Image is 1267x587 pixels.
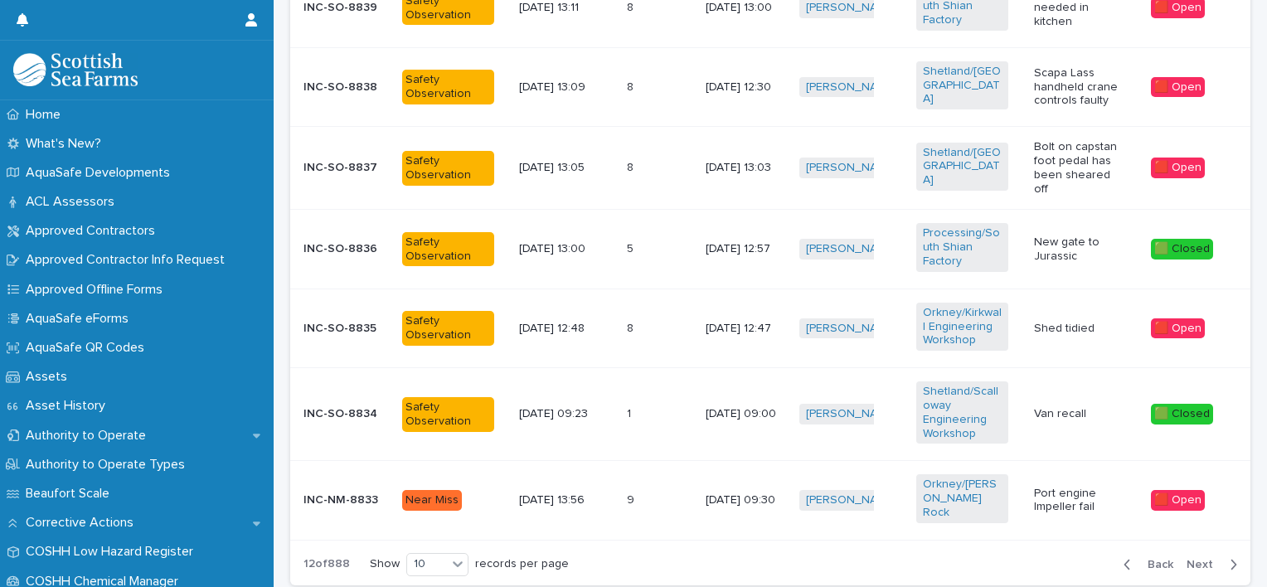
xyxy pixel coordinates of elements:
p: INC-SO-8839 [303,1,389,15]
p: Beaufort Scale [19,486,123,502]
p: 9 [627,490,638,507]
a: [PERSON_NAME] [806,80,896,95]
p: [DATE] 12:30 [706,80,785,95]
p: Corrective Actions [19,515,147,531]
span: Next [1187,559,1223,570]
p: Authority to Operate [19,428,159,444]
p: Home [19,107,74,123]
tr: INC-SO-8837Safety Observation[DATE] 13:0588 [DATE] 13:03[PERSON_NAME] Shetland/[GEOGRAPHIC_DATA] ... [290,127,1250,210]
div: 10 [407,555,447,573]
p: Van recall [1034,407,1126,421]
tr: INC-SO-8836Safety Observation[DATE] 13:0055 [DATE] 12:57[PERSON_NAME] Processing/South Shian Fact... [290,210,1250,289]
p: INC-SO-8837 [303,161,389,175]
p: 1 [627,404,634,421]
a: Processing/South Shian Factory [923,226,1002,268]
p: AquaSafe eForms [19,311,142,327]
tr: INC-SO-8835Safety Observation[DATE] 12:4888 [DATE] 12:47[PERSON_NAME] Orkney/Kirkwall Engineering... [290,289,1250,367]
p: [DATE] 12:57 [706,242,785,256]
p: 8 [627,158,637,175]
a: Shetland/[GEOGRAPHIC_DATA] [923,65,1002,106]
p: [DATE] 09:00 [706,407,785,421]
p: Show [370,557,400,571]
p: [DATE] 13:03 [706,161,785,175]
p: 5 [627,239,637,256]
tr: INC-SO-8838Safety Observation[DATE] 13:0988 [DATE] 12:30[PERSON_NAME] Shetland/[GEOGRAPHIC_DATA] ... [290,47,1250,126]
p: Port engine Impeller fail [1034,487,1126,515]
a: [PERSON_NAME] [806,161,896,175]
div: Safety Observation [402,397,494,432]
p: Assets [19,369,80,385]
p: Bolt on capstan foot pedal has been sheared off [1034,140,1126,196]
div: Safety Observation [402,311,494,346]
button: Next [1180,557,1250,572]
p: [DATE] 09:23 [519,407,611,421]
p: INC-SO-8834 [303,407,389,421]
p: AquaSafe Developments [19,165,183,181]
p: Scapa Lass handheld crane controls faulty [1034,66,1126,108]
div: 🟥 Open [1151,77,1205,98]
p: ACL Assessors [19,194,128,210]
p: [DATE] 13:05 [519,161,611,175]
div: 🟥 Open [1151,490,1205,511]
div: 🟥 Open [1151,158,1205,178]
tr: INC-SO-8834Safety Observation[DATE] 09:2311 [DATE] 09:00[PERSON_NAME] Shetland/Scalloway Engineer... [290,368,1250,461]
div: 🟥 Open [1151,318,1205,339]
p: Asset History [19,398,119,414]
p: records per page [475,557,569,571]
div: 🟩 Closed [1151,404,1213,424]
p: Approved Contractor Info Request [19,252,238,268]
p: [DATE] 12:47 [706,322,785,336]
div: Safety Observation [402,232,494,267]
p: COSHH Low Hazard Register [19,544,206,560]
p: [DATE] 13:00 [706,1,785,15]
p: [DATE] 13:11 [519,1,611,15]
div: 🟩 Closed [1151,239,1213,260]
p: INC-SO-8838 [303,80,389,95]
a: Orkney/Kirkwall Engineering Workshop [923,306,1002,347]
p: [DATE] 13:56 [519,493,611,507]
p: INC-SO-8835 [303,322,389,336]
a: [PERSON_NAME] [806,322,896,336]
a: [PERSON_NAME] [806,242,896,256]
a: Orkney/[PERSON_NAME] Rock [923,478,1002,519]
a: Shetland/Scalloway Engineering Workshop [923,385,1002,440]
p: New gate to Jurassic [1034,235,1126,264]
p: INC-NM-8833 [303,493,389,507]
a: [PERSON_NAME] [806,493,896,507]
span: Back [1138,559,1173,570]
p: 8 [627,318,637,336]
p: What's New? [19,136,114,152]
p: 12 of 888 [290,544,363,585]
div: Safety Observation [402,70,494,104]
img: bPIBxiqnSb2ggTQWdOVV [13,53,138,86]
p: INC-SO-8836 [303,242,389,256]
p: AquaSafe QR Codes [19,340,158,356]
p: Approved Offline Forms [19,282,176,298]
div: Near Miss [402,490,462,511]
p: Authority to Operate Types [19,457,198,473]
a: [PERSON_NAME] [806,1,896,15]
p: Approved Contractors [19,223,168,239]
button: Back [1110,557,1180,572]
tr: INC-NM-8833Near Miss[DATE] 13:5699 [DATE] 09:30[PERSON_NAME] Orkney/[PERSON_NAME] Rock Port engin... [290,461,1250,540]
p: [DATE] 13:00 [519,242,611,256]
a: Shetland/[GEOGRAPHIC_DATA] [923,146,1002,187]
div: Safety Observation [402,151,494,186]
p: [DATE] 13:09 [519,80,611,95]
p: Shed tidied [1034,322,1126,336]
p: [DATE] 12:48 [519,322,611,336]
p: [DATE] 09:30 [706,493,785,507]
p: 8 [627,77,637,95]
a: [PERSON_NAME] [806,407,896,421]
